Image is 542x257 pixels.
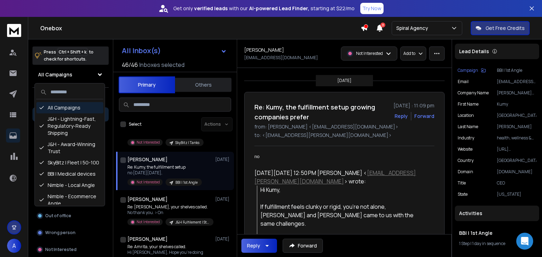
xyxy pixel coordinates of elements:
[380,23,385,27] span: 3
[127,156,168,163] h1: [PERSON_NAME]
[458,158,474,163] p: Country
[119,76,175,93] button: Primary
[497,135,536,141] p: health, wellness & fitness
[175,140,199,145] p: SkyBitz | Tanks
[458,169,473,175] p: domain
[472,240,505,246] span: 1 day in sequence
[455,206,539,221] div: Activities
[36,113,103,139] div: J&H - Lightning-Fast, Regulatory-Ready Shipping
[175,77,231,93] button: Others
[254,153,429,160] div: no
[254,169,416,185] a: [EMAIL_ADDRESS][PERSON_NAME][DOMAIN_NAME]
[459,48,489,55] p: Lead Details
[32,93,109,103] h3: Filters
[45,213,71,219] p: Out of office
[127,164,202,170] p: Re: Kumy, the fulfillment setup
[497,158,536,163] p: [GEOGRAPHIC_DATA]
[458,124,478,130] p: Last Name
[173,5,355,12] p: Get only with our starting at $22/mo
[497,79,536,84] p: [EMAIL_ADDRESS][DOMAIN_NAME]
[215,157,231,162] p: [DATE]
[139,61,185,69] h3: Inboxes selected
[127,250,207,255] p: Hi [PERSON_NAME], Hope you’re doing
[215,196,231,202] p: [DATE]
[497,180,536,186] p: CEO
[244,46,284,54] h1: [PERSON_NAME]
[137,180,160,185] p: Not Interested
[459,240,470,246] span: 1 Step
[44,49,94,63] p: Press to check for shortcuts.
[396,25,431,32] p: Spiral Agency
[458,180,466,186] p: title
[458,68,478,73] p: Campaign
[7,239,21,253] span: A
[247,242,260,249] div: Reply
[362,5,381,12] p: Try Now
[40,24,361,32] h1: Onebox
[36,180,103,191] div: Nimble - Local Angle
[497,90,536,96] p: [PERSON_NAME] Tree
[137,219,160,225] p: Not Interested
[122,47,161,54] h1: All Inbox(s)
[497,68,536,73] p: BBI | 1st Angle
[254,123,434,130] p: from: [PERSON_NAME] <[EMAIL_ADDRESS][DOMAIN_NAME]>
[283,239,323,253] button: Forward
[497,192,536,197] p: [US_STATE]
[127,204,212,210] p: Re: [PERSON_NAME], your shelves called.
[459,241,535,246] div: |
[36,139,103,157] div: J&H - Award-Winning Trust
[393,102,434,109] p: [DATE] : 11:09 pm
[458,79,469,84] p: Email
[356,51,383,56] p: Not Interested
[254,102,389,122] h1: Re: Kumy, the fulfillment setup growing companies prefer
[458,90,489,96] p: Company Name
[129,121,141,127] label: Select
[497,101,536,107] p: Kumy
[36,102,103,113] div: All Campaigns
[395,113,408,120] button: Reply
[337,78,351,83] p: [DATE]
[458,192,468,197] p: State
[38,71,72,78] h1: All Campaigns
[458,146,472,152] p: website
[127,170,202,176] p: no [DATE][DATE],
[58,48,88,56] span: Ctrl + Shift + k
[497,169,536,175] p: [DOMAIN_NAME]
[403,51,415,56] p: Add to
[516,233,533,250] div: Open Intercom Messenger
[458,135,474,141] p: industry
[458,101,478,107] p: First Name
[254,132,434,139] p: to: <[EMAIL_ADDRESS][PERSON_NAME][DOMAIN_NAME]>
[459,230,535,237] h1: BBI | 1st Angle
[127,210,212,215] p: No thank you. > On
[254,169,429,186] div: [DATE][DATE] 12:50 PM [PERSON_NAME] < > wrote:
[137,140,160,145] p: Not Interested
[127,244,207,250] p: Re: Amrita, your shelves called.
[194,5,228,12] strong: verified leads
[497,113,536,118] p: [GEOGRAPHIC_DATA]
[45,247,77,252] p: Not Interested
[45,230,76,236] p: Wrong person
[7,24,21,37] img: logo
[36,191,103,209] div: Nimble - Ecommerce Angle
[215,236,231,242] p: [DATE]
[497,146,536,152] p: [URL][DOMAIN_NAME]
[497,124,536,130] p: [PERSON_NAME]
[249,5,309,12] strong: AI-powered Lead Finder,
[414,113,434,120] div: Forward
[127,196,168,203] h1: [PERSON_NAME]
[175,220,209,225] p: J&H Fulfilement | Storage
[36,168,103,180] div: BBI | Medical devices
[486,25,525,32] p: Get Free Credits
[458,113,474,118] p: location
[244,55,318,61] p: [EMAIL_ADDRESS][DOMAIN_NAME]
[122,61,138,69] span: 46 / 46
[127,236,168,243] h1: [PERSON_NAME]
[36,157,103,168] div: SkyBitz | Fleet | 50-100
[175,180,198,185] p: BBI | 1st Angle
